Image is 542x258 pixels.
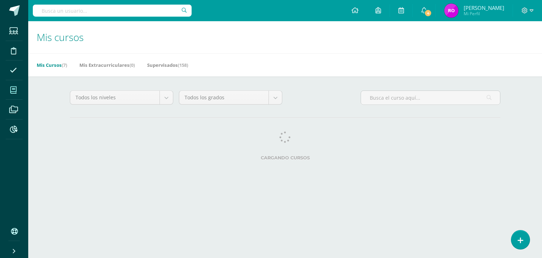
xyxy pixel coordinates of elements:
a: Todos los grados [179,91,282,104]
label: Cargando cursos [70,155,500,160]
a: Mis Extracurriculares(0) [79,59,135,71]
a: Mis Cursos(7) [37,59,67,71]
span: Todos los grados [185,91,263,104]
input: Busca un usuario... [33,5,192,17]
span: 4 [424,9,432,17]
span: (158) [178,62,188,68]
a: Todos los niveles [70,91,173,104]
span: Mis cursos [37,30,84,44]
span: [PERSON_NAME] [464,4,504,11]
span: Mi Perfil [464,11,504,17]
span: (7) [62,62,67,68]
span: (0) [130,62,135,68]
img: 66a715204c946aaac10ab2c26fd27ac0.png [444,4,458,18]
span: Todos los niveles [76,91,154,104]
input: Busca el curso aquí... [361,91,500,105]
a: Supervisados(158) [147,59,188,71]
